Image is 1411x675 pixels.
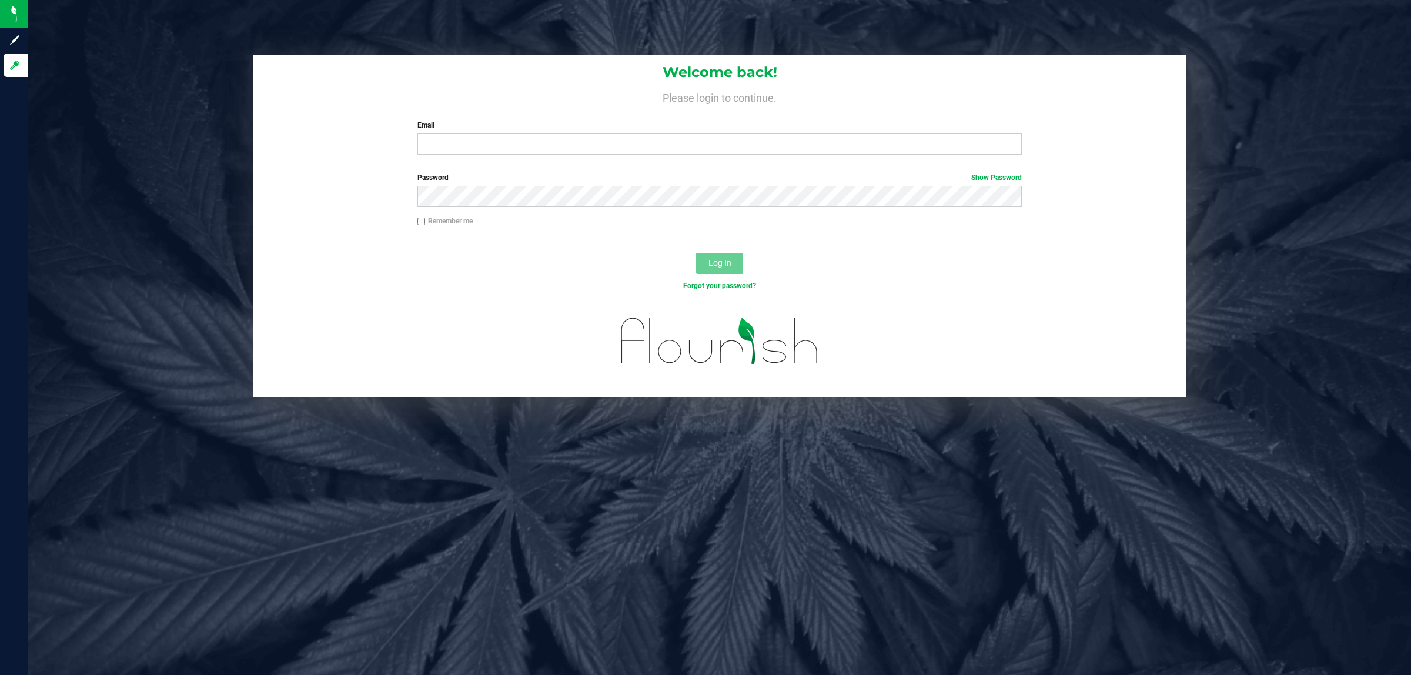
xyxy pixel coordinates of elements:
label: Remember me [417,216,473,226]
a: Forgot your password? [683,282,756,290]
h1: Welcome back! [253,65,1186,80]
a: Show Password [971,173,1022,182]
label: Email [417,120,1022,131]
inline-svg: Log in [9,59,21,71]
button: Log In [696,253,743,274]
span: Log In [708,258,731,268]
inline-svg: Sign up [9,34,21,46]
h4: Please login to continue. [253,89,1186,103]
img: flourish_logo.svg [603,303,837,379]
span: Password [417,173,449,182]
input: Remember me [417,218,426,226]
